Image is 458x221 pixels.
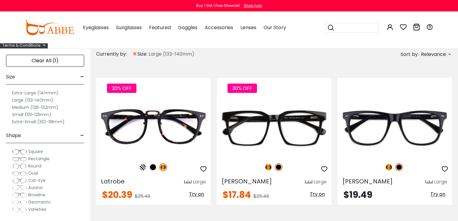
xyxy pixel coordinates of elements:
span: Featured [149,24,171,31]
img: Varieties.png [12,206,27,213]
img: size ruler [305,180,312,184]
span: - [80,128,84,143]
span: Relevance [421,49,446,60]
img: Square.png [12,149,27,155]
span: Latrobe [101,177,125,186]
span: Cat-Eye [28,177,46,183]
span: $19.49 [343,188,372,201]
span: Round [28,163,41,169]
img: Pattern [139,163,147,171]
span: Try on [430,191,445,198]
img: Tortoise [159,163,167,171]
div: Large [434,178,447,186]
span: Size [6,70,15,84]
span: Varieties [28,206,46,212]
img: Cat-Eye.png [12,178,27,184]
label: Extra-Small (100-118mm) [12,118,65,125]
button: Try on [187,190,206,198]
span: 20% OFF [107,84,136,93]
a: Shop now [241,3,262,8]
span: Eyeglasses [83,24,109,31]
span: Try on [310,191,325,198]
div: Shop now [244,3,262,8]
img: Aviator.png [12,185,27,191]
label: Small (119-125mm) [12,111,51,118]
img: Browline.png [12,192,27,198]
span: Shape [6,128,21,143]
span: Large (133-140mm) [148,51,194,58]
img: Black [149,163,157,171]
img: Geometric.png [12,199,27,205]
div: Large [193,178,206,186]
img: Oval.png [12,170,27,176]
span: $25.49 [135,193,150,200]
span: Geometric [28,199,51,205]
img: Black Gilbert - Acetate ,Universal Bridge Fit [217,100,331,157]
span: Our Story [264,24,286,31]
img: Black [275,163,282,171]
span: Try on [189,191,204,198]
span: Oval [28,170,38,176]
span: Sunglasses [116,24,142,31]
img: Tortoise [264,163,272,171]
label: Medium (126-132mm) [12,104,58,111]
img: Round.png [12,163,27,169]
span: Rectangle [28,156,50,162]
span: [PERSON_NAME] [342,177,393,186]
div: Large [313,178,327,186]
img: Black Montalvo - Acetate ,Universal Bridge Fit [337,100,452,157]
label: Large (133-140mm) [12,97,53,104]
span: Goggles [178,24,197,31]
span: size: [137,51,148,58]
span: Aviator [28,185,43,191]
span: $17.84 [223,188,251,201]
span: Sort by: [401,51,419,58]
div: Clear All (1) [6,55,84,67]
label: Extra-Large (141+mm) [12,89,59,97]
div: Currently by: [96,49,132,60]
img: Tortoise Latrobe - Acetate ,Adjust Nose Pads [96,100,211,157]
span: $25.49 [253,193,269,200]
span: Browline [28,192,45,198]
span: × [132,49,137,60]
img: size ruler [184,180,191,184]
span: 30% OFF [227,84,257,93]
span: Square [28,149,43,155]
span: [PERSON_NAME] [221,177,272,186]
img: Tortoise [385,163,393,171]
button: Try on [308,190,327,198]
span: Accessories [205,24,233,31]
span: Lenses [240,24,256,31]
span: - [80,70,84,84]
button: Try on [429,190,447,198]
span: $20.39 [102,188,132,201]
img: Rectangle.png [12,156,27,162]
img: size ruler [426,180,433,184]
div: Buy 1 Get 1 Free Sitewide! [196,3,240,8]
img: Black [395,163,403,171]
img: abbeglasses.com [25,20,74,35]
